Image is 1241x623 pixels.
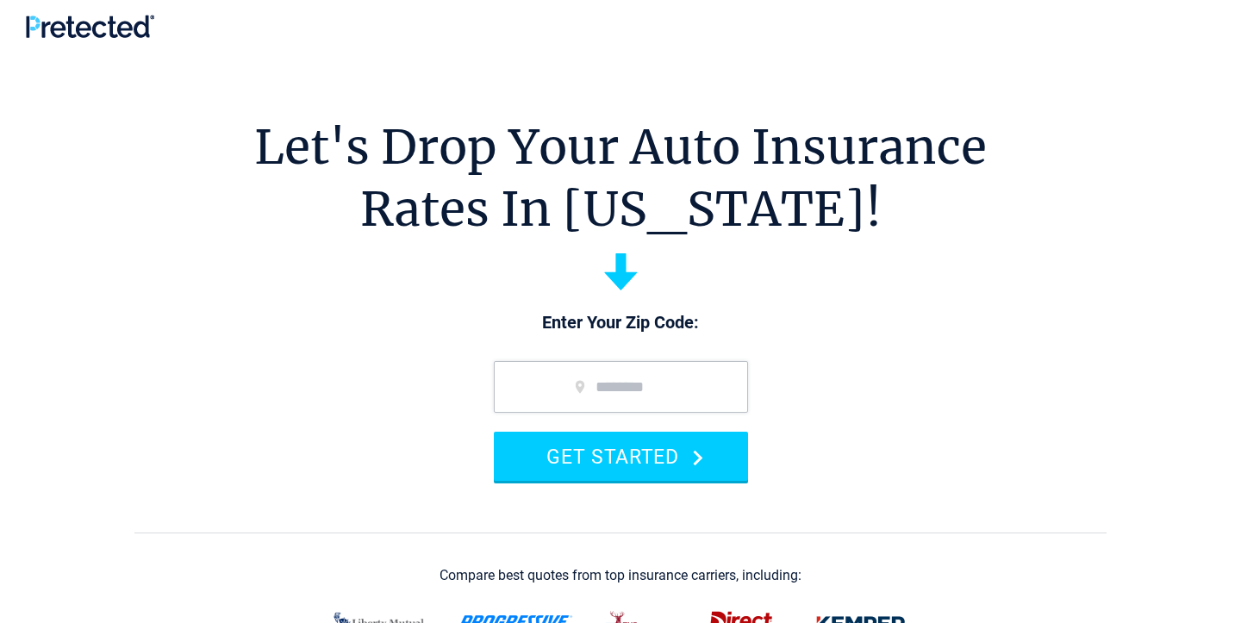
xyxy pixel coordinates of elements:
[494,432,748,481] button: GET STARTED
[254,116,987,240] h1: Let's Drop Your Auto Insurance Rates In [US_STATE]!
[26,15,154,38] img: Pretected Logo
[477,311,765,335] p: Enter Your Zip Code:
[494,361,748,413] input: zip code
[440,568,801,583] div: Compare best quotes from top insurance carriers, including:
